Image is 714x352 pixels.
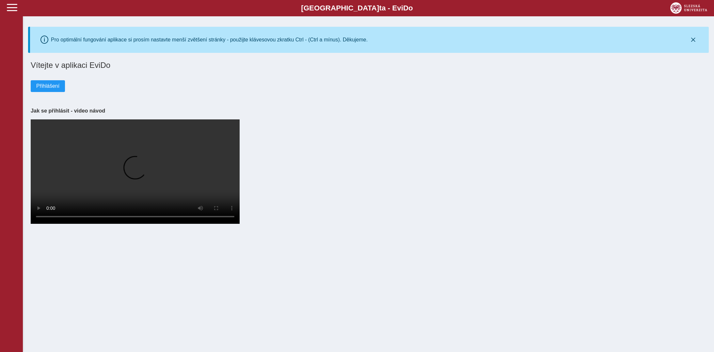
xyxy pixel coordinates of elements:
[403,4,408,12] span: D
[670,2,707,14] img: logo_web_su.png
[379,4,381,12] span: t
[408,4,413,12] span: o
[31,61,706,70] h1: Vítejte v aplikaci EviDo
[51,37,368,43] div: Pro optimální fungování aplikace si prosím nastavte menší zvětšení stránky - použijte klávesovou ...
[31,108,706,114] h3: Jak se přihlásit - video návod
[31,119,240,224] video: Your browser does not support the video tag.
[31,80,65,92] button: Přihlášení
[36,83,59,89] span: Přihlášení
[20,4,694,12] b: [GEOGRAPHIC_DATA] a - Evi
